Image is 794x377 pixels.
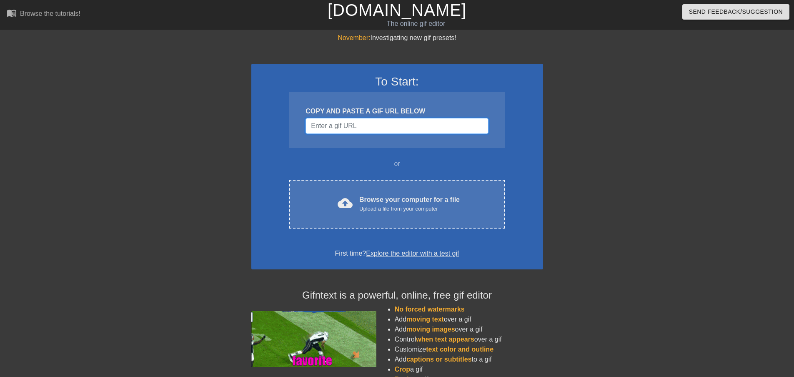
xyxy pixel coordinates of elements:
li: Add over a gif [395,324,543,334]
span: Send Feedback/Suggestion [689,7,783,17]
span: menu_book [7,8,17,18]
li: a gif [395,364,543,374]
div: Investigating new gif presets! [251,33,543,43]
div: Upload a file from your computer [359,205,460,213]
div: COPY AND PASTE A GIF URL BELOW [306,106,488,116]
span: No forced watermarks [395,306,465,313]
input: Username [306,118,488,134]
div: or [273,159,521,169]
div: First time? [262,249,532,259]
span: when text appears [416,336,474,343]
a: [DOMAIN_NAME] [328,1,466,19]
span: November: [338,34,370,41]
a: Explore the editor with a test gif [366,250,459,257]
li: Add over a gif [395,314,543,324]
li: Control over a gif [395,334,543,344]
div: Browse the tutorials! [20,10,80,17]
button: Send Feedback/Suggestion [682,4,789,20]
img: football_small.gif [251,311,376,367]
h4: Gifntext is a powerful, online, free gif editor [251,289,543,302]
div: Browse your computer for a file [359,195,460,213]
li: Customize [395,344,543,354]
span: cloud_upload [338,196,353,211]
span: moving images [406,326,455,333]
a: Browse the tutorials! [7,8,80,21]
h3: To Start: [262,75,532,89]
li: Add to a gif [395,354,543,364]
div: The online gif editor [269,19,563,29]
span: Crop [395,366,410,373]
span: captions or subtitles [406,356,471,363]
span: text color and outline [426,346,493,353]
span: moving text [406,316,444,323]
